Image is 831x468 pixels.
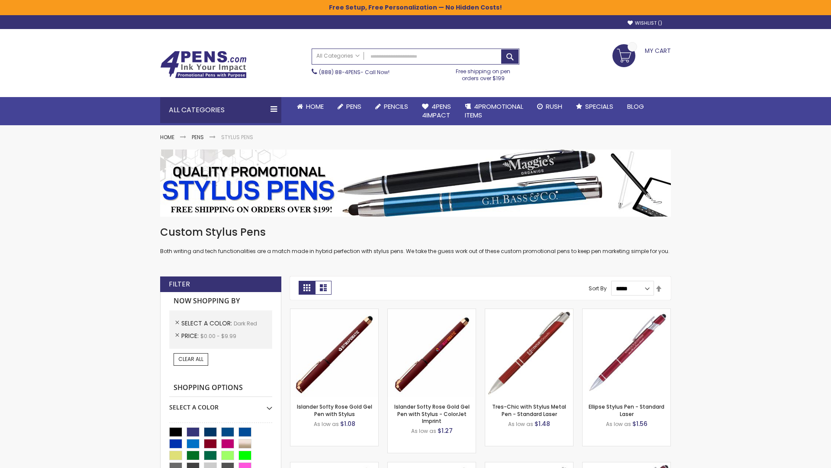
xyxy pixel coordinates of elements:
[200,332,236,340] span: $0.00 - $9.99
[508,420,533,428] span: As low as
[632,419,647,428] span: $1.56
[319,68,390,76] span: - Call Now!
[368,97,415,116] a: Pencils
[388,309,476,316] a: Islander Softy Rose Gold Gel Pen with Stylus - ColorJet Imprint-Dark Red
[297,403,372,417] a: Islander Softy Rose Gold Gel Pen with Stylus
[583,309,670,397] img: Ellipse Stylus Pen - Standard Laser-Dark Red
[458,97,530,125] a: 4PROMOTIONALITEMS
[290,309,378,397] img: Islander Softy Rose Gold Gel Pen with Stylus-Dark Red
[388,309,476,397] img: Islander Softy Rose Gold Gel Pen with Stylus - ColorJet Imprint-Dark Red
[234,320,257,327] span: Dark Red
[169,379,272,397] strong: Shopping Options
[585,102,613,111] span: Specials
[169,279,190,289] strong: Filter
[465,102,523,120] span: 4PROMOTIONAL ITEMS
[415,97,458,125] a: 4Pens4impact
[181,331,200,340] span: Price
[160,149,671,217] img: Stylus Pens
[160,51,247,78] img: 4Pens Custom Pens and Promotional Products
[340,419,355,428] span: $1.08
[411,427,436,435] span: As low as
[492,403,566,417] a: Tres-Chic with Stylus Metal Pen - Standard Laser
[160,225,671,239] h1: Custom Stylus Pens
[438,426,453,435] span: $1.27
[628,20,662,26] a: Wishlist
[319,68,361,76] a: (888) 88-4PENS
[299,281,315,295] strong: Grid
[312,49,364,63] a: All Categories
[169,397,272,412] div: Select A Color
[535,419,550,428] span: $1.48
[583,309,670,316] a: Ellipse Stylus Pen - Standard Laser-Dark Red
[546,102,562,111] span: Rush
[606,420,631,428] span: As low as
[331,97,368,116] a: Pens
[530,97,569,116] a: Rush
[314,420,339,428] span: As low as
[346,102,361,111] span: Pens
[384,102,408,111] span: Pencils
[192,133,204,141] a: Pens
[160,133,174,141] a: Home
[485,309,573,397] img: Tres-Chic with Stylus Metal Pen - Standard Laser-Dark Red
[589,285,607,292] label: Sort By
[290,309,378,316] a: Islander Softy Rose Gold Gel Pen with Stylus-Dark Red
[569,97,620,116] a: Specials
[589,403,664,417] a: Ellipse Stylus Pen - Standard Laser
[178,355,203,363] span: Clear All
[394,403,470,424] a: Islander Softy Rose Gold Gel Pen with Stylus - ColorJet Imprint
[447,65,520,82] div: Free shipping on pen orders over $199
[316,52,360,59] span: All Categories
[290,97,331,116] a: Home
[221,133,253,141] strong: Stylus Pens
[169,292,272,310] strong: Now Shopping by
[160,225,671,255] div: Both writing and tech functionalities are a match made in hybrid perfection with stylus pens. We ...
[174,353,208,365] a: Clear All
[181,319,234,328] span: Select A Color
[422,102,451,120] span: 4Pens 4impact
[160,97,281,123] div: All Categories
[627,102,644,111] span: Blog
[485,309,573,316] a: Tres-Chic with Stylus Metal Pen - Standard Laser-Dark Red
[306,102,324,111] span: Home
[620,97,651,116] a: Blog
